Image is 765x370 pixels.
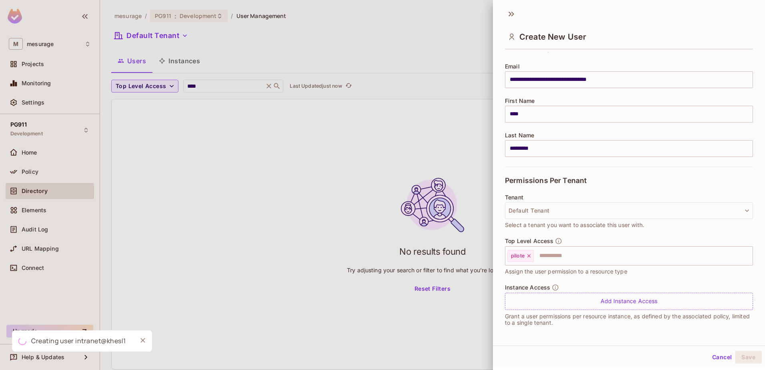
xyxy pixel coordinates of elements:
button: Open [749,255,750,256]
span: Email [505,63,520,70]
div: Add Instance Access [505,293,753,310]
button: Close [137,334,149,346]
span: Select a tenant you want to associate this user with. [505,221,644,229]
button: Cancel [709,351,735,364]
p: Grant a user permissions per resource instance, as defined by the associated policy, limited to a... [505,313,753,326]
button: Default Tenant [505,202,753,219]
span: pilote [511,253,525,259]
span: First Name [505,98,535,104]
div: pilote [507,250,534,262]
span: Permissions Per Tenant [505,177,587,185]
span: Assign the user permission to a resource type [505,267,627,276]
span: Tenant [505,194,523,201]
button: Save [735,351,762,364]
span: Instance Access [505,284,550,291]
span: Create New User [519,32,586,42]
div: Creating user intranet@khesl1 [31,336,126,346]
span: Last Name [505,132,534,139]
span: Top Level Access [505,238,553,244]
